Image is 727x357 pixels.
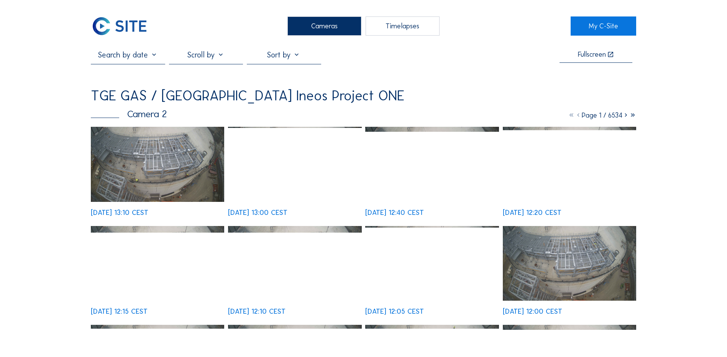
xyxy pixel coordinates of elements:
[366,16,440,36] div: Timelapses
[228,308,286,315] div: [DATE] 12:10 CEST
[91,127,224,202] img: image_53582246
[582,111,622,120] span: Page 1 / 6534
[228,127,361,202] img: image_53581996
[365,127,499,202] img: image_53581475
[91,50,165,59] input: Search by date 󰅀
[91,209,148,216] div: [DATE] 13:10 CEST
[503,308,562,315] div: [DATE] 12:00 CEST
[503,127,636,202] img: image_53581429
[571,16,636,36] a: My C-Site
[228,209,287,216] div: [DATE] 13:00 CEST
[503,209,561,216] div: [DATE] 12:20 CEST
[578,51,606,58] div: Fullscreen
[91,308,148,315] div: [DATE] 12:15 CEST
[91,89,404,103] div: TGE GAS / [GEOGRAPHIC_DATA] Ineos Project ONE
[365,308,424,315] div: [DATE] 12:05 CEST
[287,16,361,36] div: Cameras
[91,16,148,36] img: C-SITE Logo
[228,226,361,301] img: image_53580987
[91,16,156,36] a: C-SITE Logo
[91,226,224,301] img: image_53581093
[365,226,499,301] img: image_53580824
[91,109,167,119] div: Camera 2
[503,226,636,301] img: image_53580750
[365,209,424,216] div: [DATE] 12:40 CEST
